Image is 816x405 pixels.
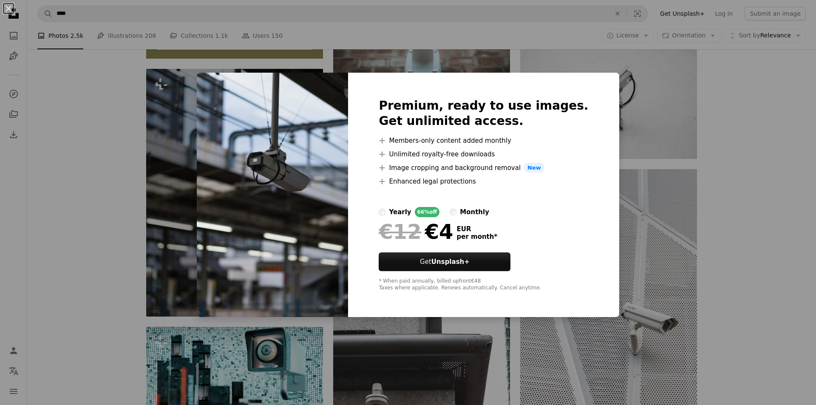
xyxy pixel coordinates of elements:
div: yearly [389,207,411,217]
span: per month * [456,233,497,241]
div: €4 [379,221,453,243]
button: GetUnsplash+ [379,252,510,271]
strong: Unsplash+ [431,258,470,266]
div: monthly [460,207,489,217]
span: New [524,163,544,173]
input: yearly66%off [379,209,385,215]
input: monthly [450,209,456,215]
span: €12 [379,221,421,243]
img: premium_photo-1674935666597-bae13a70fd69 [197,73,348,317]
li: Members-only content added monthly [379,136,588,146]
li: Unlimited royalty-free downloads [379,149,588,159]
li: Enhanced legal protections [379,176,588,187]
div: 66% off [415,207,440,217]
h2: Premium, ready to use images. Get unlimited access. [379,98,588,129]
span: EUR [456,225,497,233]
div: * When paid annually, billed upfront €48 Taxes where applicable. Renews automatically. Cancel any... [379,278,588,292]
li: Image cropping and background removal [379,163,588,173]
